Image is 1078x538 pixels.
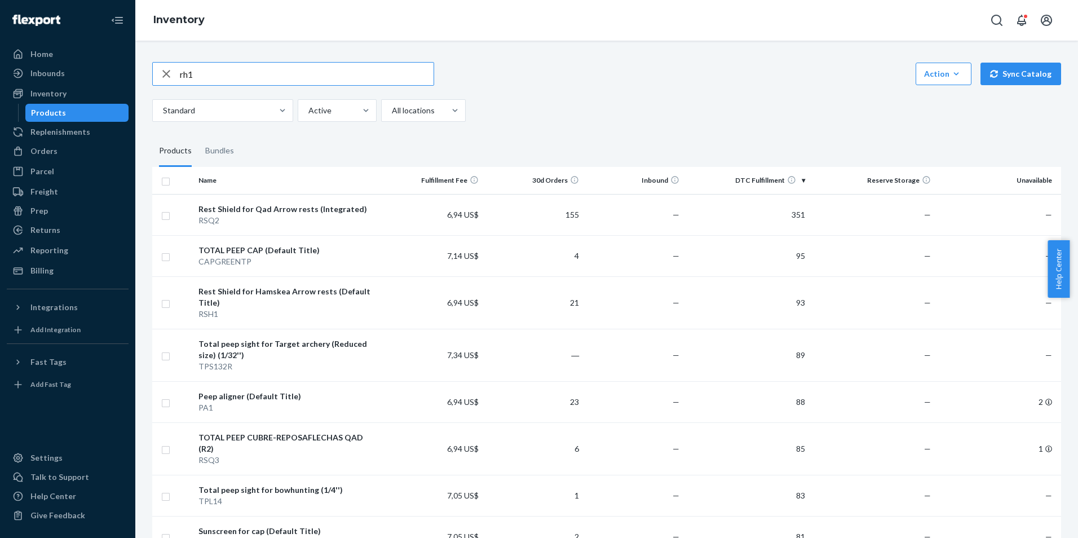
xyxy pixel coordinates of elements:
a: Prep [7,202,129,220]
div: Peep aligner (Default Title) [198,391,378,402]
a: Returns [7,221,129,239]
span: — [673,350,679,360]
div: TPL14 [198,496,378,507]
div: RSQ3 [198,455,378,466]
td: 351 [684,194,810,235]
td: 1 [935,422,1061,475]
span: — [673,298,679,307]
div: TOTAL PEEP CAP (Default Title) [198,245,378,256]
span: — [673,491,679,500]
a: Inventory [7,85,129,103]
button: Action [916,63,971,85]
td: 21 [483,276,584,329]
a: Inbounds [7,64,129,82]
a: Talk to Support [7,468,129,486]
th: Fulfillment Fee [383,167,483,194]
td: 23 [483,381,584,422]
div: Home [30,48,53,60]
button: Sync Catalog [980,63,1061,85]
th: 30d Orders [483,167,584,194]
div: PA1 [198,402,378,413]
a: Parcel [7,162,129,180]
span: — [673,397,679,407]
span: — [924,397,931,407]
td: 1 [483,475,584,516]
a: Products [25,104,129,122]
span: — [673,444,679,453]
a: Billing [7,262,129,280]
div: Returns [30,224,60,236]
span: 7,05 US$ [447,491,479,500]
div: Talk to Support [30,471,89,483]
img: Flexport logo [12,15,60,26]
button: Give Feedback [7,506,129,524]
div: Prep [30,205,48,217]
td: 93 [684,276,810,329]
div: Rest Shield for Qad Arrow rests (Integrated) [198,204,378,215]
td: 88 [684,381,810,422]
input: All locations [391,105,392,116]
button: Close Navigation [106,9,129,32]
div: RSH1 [198,308,378,320]
button: Open Search Box [986,9,1008,32]
button: Help Center [1048,240,1070,298]
a: Reporting [7,241,129,259]
th: Name [194,167,382,194]
div: Orders [30,145,58,157]
span: 6,94 US$ [447,298,479,307]
span: 6,94 US$ [447,210,479,219]
span: — [673,251,679,261]
input: Search inventory by name or sku [180,63,434,85]
div: Fast Tags [30,356,67,368]
a: Freight [7,183,129,201]
span: — [1045,251,1052,261]
span: — [924,210,931,219]
td: 155 [483,194,584,235]
span: — [924,444,931,453]
div: Rest Shield for Hamskea Arrow rests (Default Title) [198,286,378,308]
div: Products [31,107,66,118]
button: Fast Tags [7,353,129,371]
div: Reporting [30,245,68,256]
div: Bundles [205,135,234,167]
a: Add Fast Tag [7,376,129,394]
td: 4 [483,235,584,276]
div: Parcel [30,166,54,177]
a: Settings [7,449,129,467]
th: Inbound [584,167,684,194]
a: Add Integration [7,321,129,339]
div: TOTAL PEEP CUBRE-REPOSAFLECHAS QAD (R2) [198,432,378,455]
td: 89 [684,329,810,381]
span: 7,34 US$ [447,350,479,360]
ol: breadcrumbs [144,4,214,37]
div: TPS132R [198,361,378,372]
span: — [1045,491,1052,500]
td: 2 [935,381,1061,422]
a: Replenishments [7,123,129,141]
span: — [1045,298,1052,307]
input: Standard [162,105,163,116]
div: Total peep sight for Target archery (Reduced size) (1/32'') [198,338,378,361]
span: 7,14 US$ [447,251,479,261]
a: Inventory [153,14,205,26]
span: — [924,491,931,500]
th: Unavailable [935,167,1061,194]
td: 83 [684,475,810,516]
div: Give Feedback [30,510,85,521]
a: Help Center [7,487,129,505]
input: Active [307,105,308,116]
div: Billing [30,265,54,276]
div: Integrations [30,302,78,313]
span: — [1045,350,1052,360]
button: Open account menu [1035,9,1058,32]
td: ― [483,329,584,381]
td: 85 [684,422,810,475]
div: Inbounds [30,68,65,79]
div: Action [924,68,963,80]
th: DTC Fulfillment [684,167,810,194]
div: Freight [30,186,58,197]
div: Add Integration [30,325,81,334]
span: 6,94 US$ [447,397,479,407]
div: Total peep sight for bowhunting (1/4'') [198,484,378,496]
